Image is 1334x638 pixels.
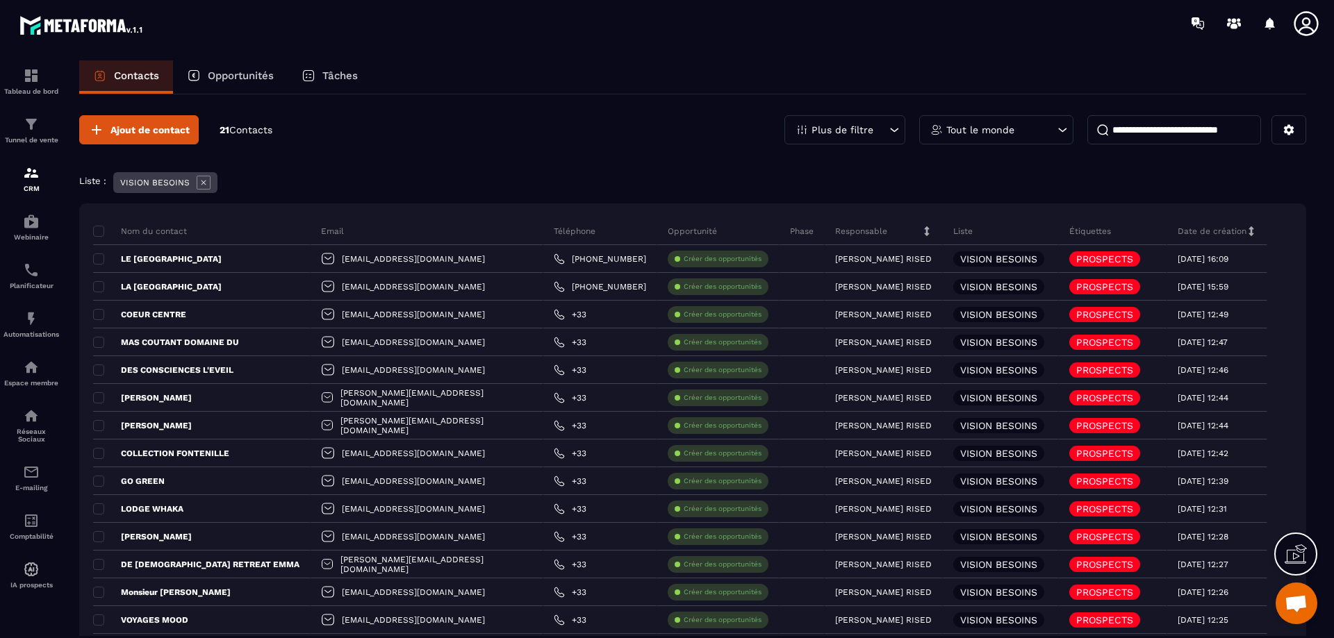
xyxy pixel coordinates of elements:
p: [DATE] 12:42 [1178,448,1228,458]
p: Planificateur [3,282,59,289]
p: [PERSON_NAME] RISED [835,560,932,569]
p: [PERSON_NAME] RISED [835,504,932,514]
a: +33 [554,531,586,542]
p: [PERSON_NAME] RISED [835,615,932,625]
p: E-mailing [3,484,59,492]
p: [PERSON_NAME] [93,531,192,542]
img: formation [23,165,40,181]
p: [DATE] 12:25 [1178,615,1228,625]
p: [PERSON_NAME] RISED [835,476,932,486]
a: formationformationTableau de bord [3,57,59,106]
p: Créer des opportunités [684,587,761,597]
p: MAS COUTANT DOMAINE DU [93,337,239,348]
p: COLLECTION FONTENILLE [93,448,229,459]
img: formation [23,67,40,84]
p: VISION BESOINS [960,393,1037,403]
p: Opportunités [208,69,274,82]
img: automations [23,213,40,230]
img: formation [23,116,40,133]
p: VISION BESOINS [960,532,1037,542]
p: VISION BESOINS [960,504,1037,514]
p: [DATE] 15:59 [1178,282,1228,292]
p: VISION BESOINS [120,178,190,187]
p: DES CONSCIENCES L'EVEIL [93,364,233,376]
p: [PERSON_NAME] [93,420,192,431]
p: VISION BESOINS [960,476,1037,486]
p: PROSPECTS [1076,532,1133,542]
p: COEUR CENTRE [93,309,186,320]
p: IA prospects [3,581,59,589]
p: PROSPECTS [1076,476,1133,486]
a: social-networksocial-networkRéseaux Sociaux [3,397,59,453]
p: PROSPECTS [1076,421,1133,430]
p: PROSPECTS [1076,393,1133,403]
p: Nom du contact [93,226,187,237]
p: PROSPECTS [1076,310,1133,319]
p: VISION BESOINS [960,615,1037,625]
p: [PERSON_NAME] RISED [835,254,932,264]
img: automations [23,359,40,376]
p: [DATE] 12:44 [1178,393,1228,403]
p: Espace membre [3,379,59,387]
p: DE [DEMOGRAPHIC_DATA] RETREAT EMMA [93,559,299,570]
p: Tableau de bord [3,87,59,95]
p: Créer des opportunités [684,532,761,542]
a: formationformationCRM [3,154,59,203]
p: VISION BESOINS [960,560,1037,569]
a: Contacts [79,60,173,94]
a: schedulerschedulerPlanificateur [3,251,59,300]
p: [PERSON_NAME] RISED [835,337,932,347]
p: CRM [3,185,59,192]
a: +33 [554,309,586,320]
a: Tâches [288,60,372,94]
a: +33 [554,587,586,598]
img: automations [23,561,40,578]
p: Liste : [79,176,106,186]
span: Ajout de contact [110,123,190,137]
p: [PERSON_NAME] [93,392,192,403]
p: VISION BESOINS [960,337,1037,347]
p: Étiquettes [1069,226,1111,237]
p: Créer des opportunités [684,476,761,486]
p: Créer des opportunités [684,310,761,319]
a: +33 [554,559,586,570]
p: Créer des opportunités [684,254,761,264]
p: [DATE] 12:49 [1178,310,1228,319]
p: Tunnel de vente [3,136,59,144]
p: Phase [790,226,814,237]
p: PROSPECTS [1076,448,1133,458]
p: Monsieur [PERSON_NAME] [93,587,231,598]
p: Créer des opportunités [684,337,761,347]
a: formationformationTunnel de vente [3,106,59,154]
p: GO GREEN [93,476,165,487]
p: Responsable [835,226,887,237]
p: Créer des opportunités [684,615,761,625]
p: Automatisations [3,330,59,338]
p: [PERSON_NAME] RISED [835,448,932,458]
p: LE [GEOGRAPHIC_DATA] [93,253,222,265]
a: Ouvrir le chat [1276,582,1317,624]
p: [PERSON_NAME] RISED [835,393,932,403]
p: PROSPECTS [1076,337,1133,347]
p: Email [321,226,344,237]
p: VOYAGES MOOD [93,614,188,626]
a: +33 [554,392,586,403]
button: Ajout de contact [79,115,199,144]
p: Opportunité [668,226,717,237]
img: accountant [23,512,40,529]
img: scheduler [23,262,40,278]
a: automationsautomationsAutomatisations [3,300,59,349]
p: Comptabilité [3,532,59,540]
p: PROSPECTS [1076,560,1133,569]
p: [PERSON_NAME] RISED [835,365,932,375]
p: VISION BESOINS [960,282,1037,292]
a: +33 [554,448,586,459]
p: Tout le monde [946,125,1014,135]
p: [PERSON_NAME] RISED [835,587,932,597]
p: PROSPECTS [1076,365,1133,375]
p: Créer des opportunités [684,504,761,514]
p: Créer des opportunités [684,560,761,569]
img: email [23,464,40,480]
p: PROSPECTS [1076,615,1133,625]
p: VISION BESOINS [960,310,1037,319]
